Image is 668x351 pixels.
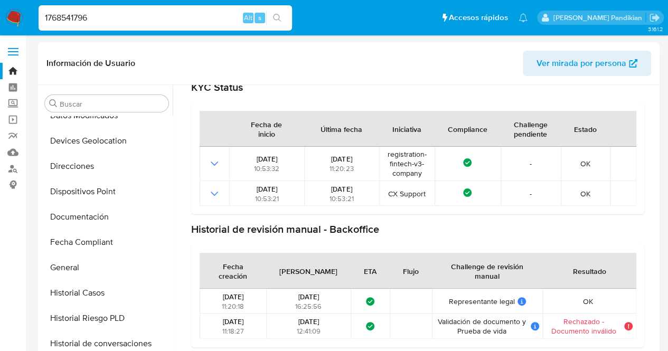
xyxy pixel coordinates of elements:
h1: Información de Usuario [46,58,135,69]
span: Accesos rápidos [449,12,508,23]
button: search-icon [266,11,288,25]
button: Historial Casos [41,280,173,306]
button: Documentación [41,204,173,230]
p: agostina.bazzano@mercadolibre.com [553,13,645,23]
button: Fecha Compliant [41,230,173,255]
button: Devices Geolocation [41,128,173,154]
span: Alt [244,13,252,23]
span: s [258,13,261,23]
button: General [41,255,173,280]
input: Buscar usuario o caso... [39,11,292,25]
button: Ver mirada por persona [523,51,651,76]
button: Dispositivos Point [41,179,173,204]
span: Ver mirada por persona [537,51,626,76]
a: Notificaciones [519,13,528,22]
button: Direcciones [41,154,173,179]
input: Buscar [60,99,164,109]
a: Salir [649,12,660,23]
button: Buscar [49,99,58,108]
button: Historial Riesgo PLD [41,306,173,331]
